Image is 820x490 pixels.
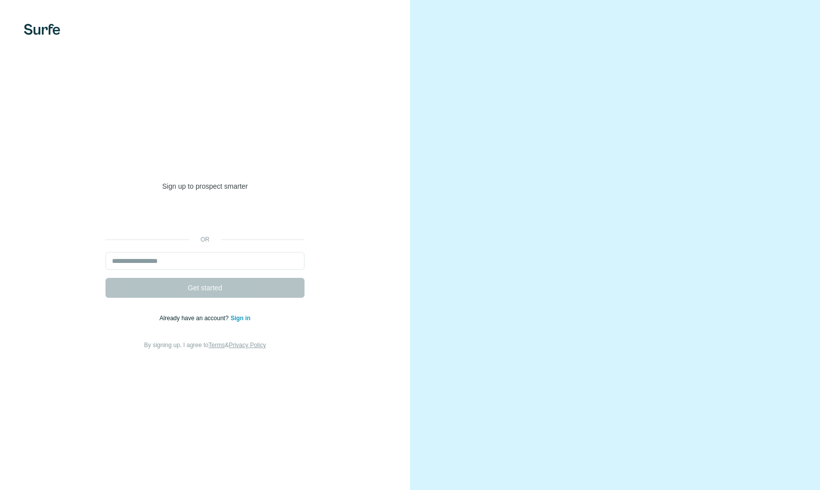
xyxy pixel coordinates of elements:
a: Privacy Policy [229,342,266,349]
a: Terms [208,342,225,349]
p: or [189,235,221,244]
h1: Welcome to [GEOGRAPHIC_DATA] [105,139,305,179]
a: Sign in [230,315,250,322]
img: Surfe's logo [24,24,60,35]
span: By signing up, I agree to & [144,342,266,349]
iframe: Pulsante Accedi con Google [101,206,309,228]
p: Sign up to prospect smarter [105,181,305,191]
span: Already have an account? [160,315,231,322]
